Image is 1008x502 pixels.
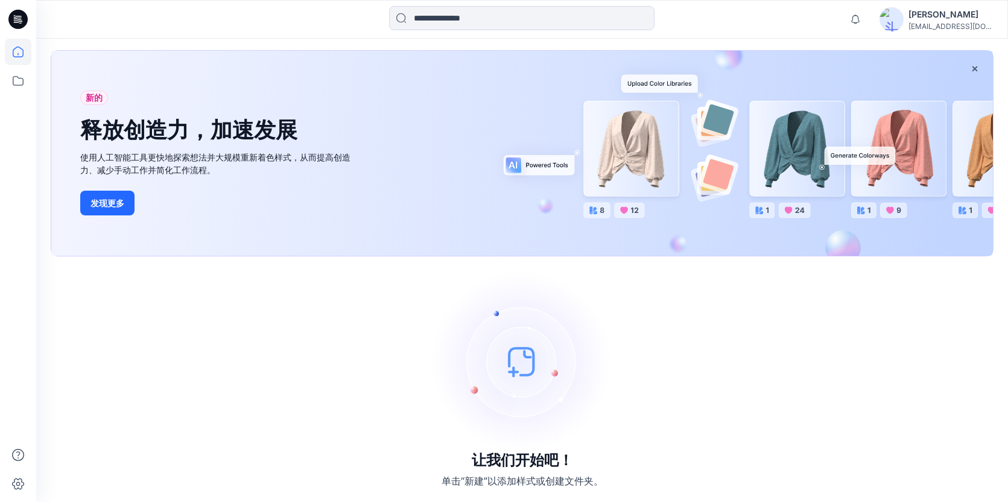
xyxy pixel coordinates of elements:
font: 使用人工智能工具更快地探索想法并大规模重新着色样式，从而提高创造力、减少手动工作并简化工作流程。 [80,152,350,175]
a: 发现更多 [80,191,352,215]
font: 释放创造力，加速发展 [80,116,297,143]
font: 新的 [86,92,103,103]
font: 发现更多 [90,198,124,208]
font: 单击“新建”以添加样式或创建文件夹。 [442,475,603,487]
button: 发现更多 [80,191,135,215]
font: [PERSON_NAME] [908,9,978,19]
img: empty-state-image.svg [432,271,613,452]
font: 让我们开始吧！ [472,451,573,469]
img: 头像 [880,7,904,31]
